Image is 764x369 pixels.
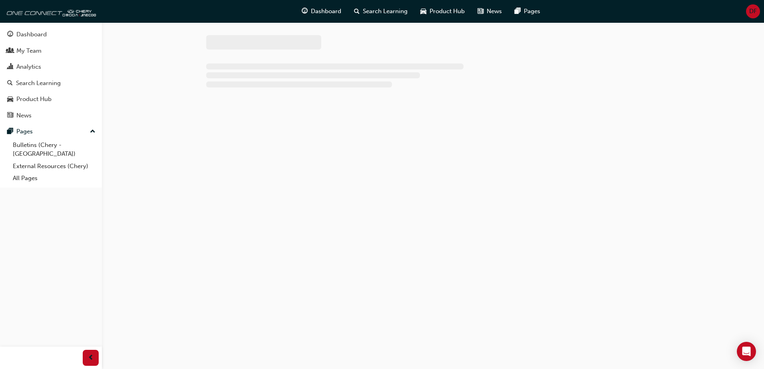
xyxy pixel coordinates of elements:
span: car-icon [7,96,13,103]
img: oneconnect [4,3,96,19]
div: News [16,111,32,120]
span: news-icon [477,6,483,16]
span: guage-icon [302,6,308,16]
a: search-iconSearch Learning [348,3,414,20]
span: pages-icon [515,6,521,16]
a: car-iconProduct Hub [414,3,471,20]
div: Product Hub [16,95,52,104]
span: Product Hub [430,7,465,16]
a: My Team [3,44,99,58]
a: External Resources (Chery) [10,160,99,173]
a: Analytics [3,60,99,74]
span: prev-icon [88,353,94,363]
span: car-icon [420,6,426,16]
a: pages-iconPages [508,3,547,20]
a: Product Hub [3,92,99,107]
div: Analytics [16,62,41,71]
span: search-icon [7,80,13,87]
div: Dashboard [16,30,47,39]
a: Bulletins (Chery - [GEOGRAPHIC_DATA]) [10,139,99,160]
a: Search Learning [3,76,99,91]
span: search-icon [354,6,360,16]
span: Pages [524,7,540,16]
span: chart-icon [7,63,13,71]
a: News [3,108,99,123]
span: guage-icon [7,31,13,38]
button: Pages [3,124,99,139]
div: Search Learning [16,79,61,88]
span: up-icon [90,127,95,137]
span: Dashboard [311,7,341,16]
div: My Team [16,46,42,56]
span: news-icon [7,112,13,119]
div: Open Intercom Messenger [737,342,756,361]
button: DashboardMy TeamAnalyticsSearch LearningProduct HubNews [3,26,99,124]
div: Pages [16,127,33,136]
span: DF [749,7,757,16]
span: News [487,7,502,16]
a: Dashboard [3,27,99,42]
span: Search Learning [363,7,408,16]
span: pages-icon [7,128,13,135]
button: DF [746,4,760,18]
a: All Pages [10,172,99,184]
a: news-iconNews [471,3,508,20]
a: guage-iconDashboard [295,3,348,20]
span: people-icon [7,48,13,55]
